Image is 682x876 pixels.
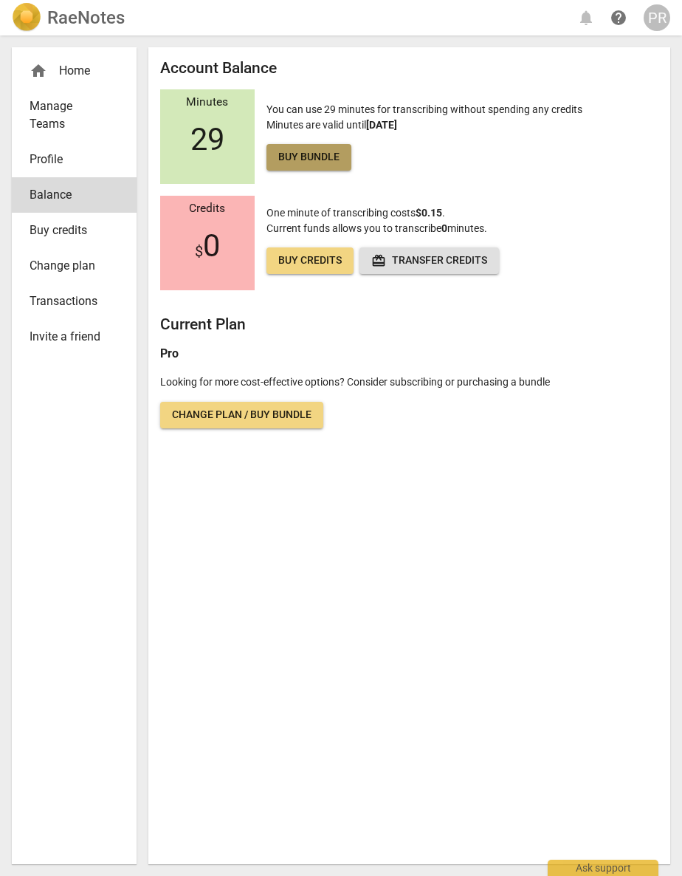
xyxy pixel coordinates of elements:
span: Change plan [30,257,107,275]
div: Home [12,53,137,89]
div: Ask support [548,860,658,876]
a: Manage Teams [12,89,137,142]
p: Looking for more cost-effective options? Consider subscribing or purchasing a bundle [160,374,658,390]
a: Balance [12,177,137,213]
span: 0 [195,228,220,264]
a: Change plan [12,248,137,284]
span: Balance [30,186,107,204]
h2: RaeNotes [47,7,125,28]
span: Transfer credits [371,253,487,268]
button: Transfer credits [359,247,499,274]
h2: Account Balance [160,59,658,78]
p: You can use 29 minutes for transcribing without spending any credits Minutes are valid until [266,102,582,171]
span: One minute of transcribing costs . [266,207,445,219]
div: Home [30,62,107,80]
span: Profile [30,151,107,168]
a: Transactions [12,284,137,319]
span: Buy credits [278,253,342,268]
span: 29 [190,122,224,157]
b: 0 [441,222,447,234]
h2: Current Plan [160,315,658,334]
a: Help [605,4,632,31]
a: Buy credits [12,213,137,248]
div: Credits [160,202,255,216]
span: $ [195,242,203,260]
span: Transactions [30,292,107,310]
a: LogoRaeNotes [12,3,125,32]
span: Buy bundle [278,150,340,165]
a: Profile [12,142,137,177]
a: Invite a friend [12,319,137,355]
span: home [30,62,47,80]
span: Current funds allows you to transcribe minutes. [266,222,487,234]
div: Minutes [160,96,255,109]
span: Invite a friend [30,328,107,346]
span: help [610,9,627,27]
span: Manage Teams [30,97,107,133]
span: Change plan / Buy bundle [172,408,311,422]
span: Buy credits [30,222,107,239]
a: Change plan / Buy bundle [160,402,323,428]
img: Logo [12,3,41,32]
button: PR [644,4,670,31]
a: Buy bundle [266,144,351,171]
b: $0.15 [416,207,442,219]
span: redeem [371,253,386,268]
b: [DATE] [366,119,397,131]
a: Buy credits [266,247,354,274]
b: Pro [160,346,179,360]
